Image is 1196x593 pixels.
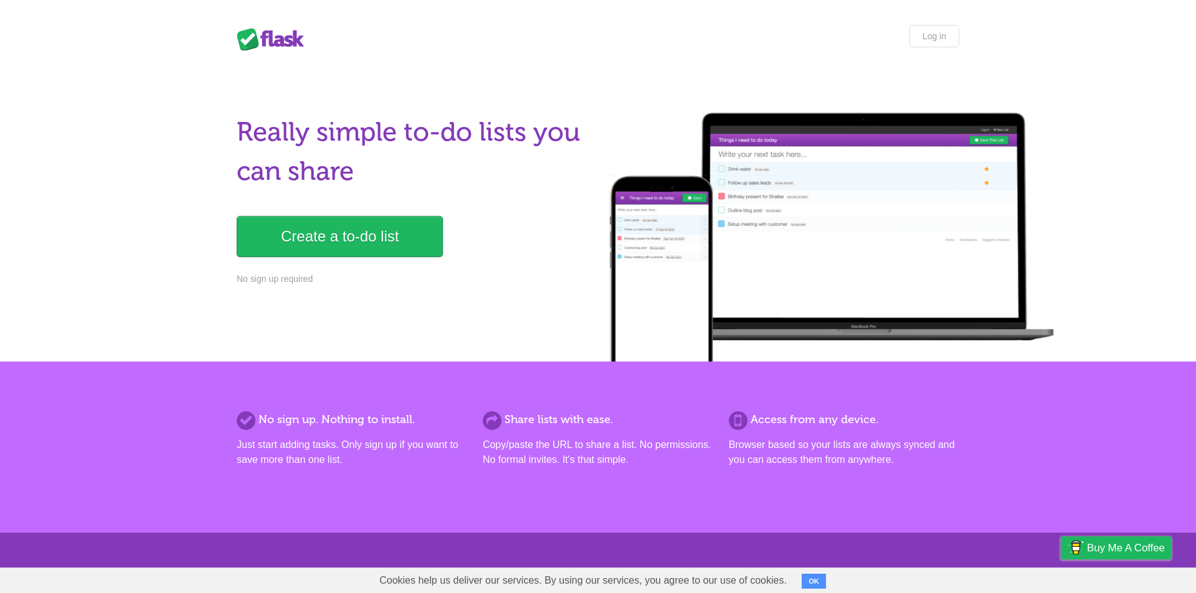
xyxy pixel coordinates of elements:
[237,437,467,467] p: Just start adding tasks. Only sign up if you want to save more than one list.
[729,437,959,467] p: Browser based so your lists are always synced and you can access them from anywhere.
[729,411,959,428] h2: Access from any device.
[237,28,311,50] div: Flask Lists
[483,411,713,428] h2: Share lists with ease.
[237,273,591,286] p: No sign up required
[1087,537,1165,559] span: Buy me a coffee
[237,113,591,191] h1: Really simple to-do lists you can share
[237,216,443,257] a: Create a to-do list
[1061,536,1171,559] a: Buy me a coffee
[1067,537,1084,558] img: Buy me a coffee
[367,568,799,593] span: Cookies help us deliver our services. By using our services, you agree to our use of cookies.
[909,25,959,47] a: Log in
[237,411,467,428] h2: No sign up. Nothing to install.
[483,437,713,467] p: Copy/paste the URL to share a list. No permissions. No formal invites. It's that simple.
[802,574,826,589] button: OK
